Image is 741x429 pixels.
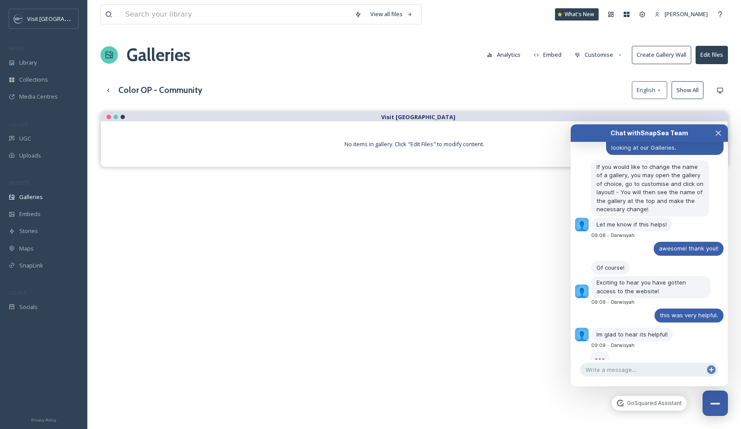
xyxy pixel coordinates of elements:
[709,124,728,142] button: Close Chat
[19,58,37,67] span: Library
[607,299,609,305] span: •
[591,343,640,348] div: 09:09 Darwisyah
[127,42,190,68] a: Galleries
[31,417,56,423] span: Privacy Policy
[19,244,34,253] span: Maps
[596,279,688,295] span: Exciting to hear you have gotten access to the website!
[591,299,640,305] div: 09:09 Darwisyah
[483,46,525,63] button: Analytics
[637,86,655,94] span: English
[696,46,728,64] button: Edit files
[672,81,703,99] button: Show All
[19,227,38,235] span: Stories
[575,328,589,342] img: f06b7b10aa0fcbe72daa377b86b7a815
[665,10,708,18] span: [PERSON_NAME]
[607,343,609,348] span: •
[19,193,43,201] span: Galleries
[575,218,589,232] img: f06b7b10aa0fcbe72daa377b86b7a815
[9,45,24,51] span: MEDIA
[659,245,718,252] span: awesome! thank you!!
[19,303,38,311] span: Socials
[19,151,41,160] span: Uploads
[381,113,455,121] strong: Visit [GEOGRAPHIC_DATA]
[483,46,529,63] a: Analytics
[345,140,484,148] span: No items in gallery. Click "Edit Files" to modify content.
[9,179,29,186] span: WIDGETS
[19,134,31,143] span: UGC
[596,163,705,213] span: If you would like to change the name of a gallery, you may open the gallery of choice, go to cust...
[19,93,58,101] span: Media Centres
[575,285,589,299] img: f06b7b10aa0fcbe72daa377b86b7a815
[121,5,350,24] input: Search your library
[9,121,28,127] span: COLLECT
[27,14,95,23] span: Visit [GEOGRAPHIC_DATA]
[586,129,712,137] div: Chat with SnapSea Team
[596,221,667,228] span: Let me know if this helps!
[366,6,417,23] a: View all files
[591,233,640,238] div: 09:08 Darwisyah
[611,127,707,151] span: We have just gotten access to our websiite's back end and we are looking at our Galleries.
[19,261,43,270] span: SnapLink
[650,6,712,23] a: [PERSON_NAME]
[14,14,23,23] img: c3es6xdrejuflcaqpovn.png
[660,312,718,319] span: this was very helpful.
[703,391,728,416] button: Close Chat
[31,414,56,425] a: Privacy Policy
[570,46,627,63] button: Customise
[9,289,26,296] span: SOCIALS
[118,84,202,96] h3: Color OP - Community
[607,233,609,238] span: •
[555,8,599,21] a: What's New
[632,46,691,64] button: Create Gallery Wall
[612,396,686,411] a: GoSquared Assistant
[529,46,566,63] button: Embed
[19,210,41,218] span: Embeds
[596,331,668,338] span: Im glad to hear its helpful!
[596,264,624,271] span: Of course!
[19,76,48,84] span: Collections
